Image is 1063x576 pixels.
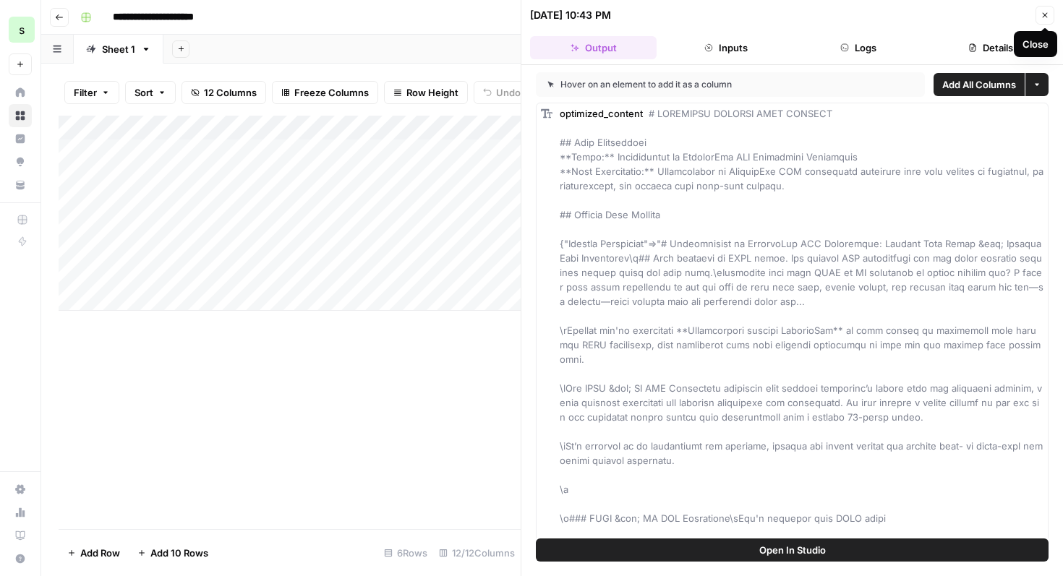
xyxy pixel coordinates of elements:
span: Add All Columns [942,77,1016,92]
span: Sort [135,85,153,100]
a: Learning Hub [9,524,32,547]
a: Opportunities [9,150,32,173]
span: s [19,21,25,38]
button: Details [928,36,1054,59]
div: 6 Rows [378,541,433,564]
a: Sheet 1 [74,35,163,64]
div: [DATE] 10:43 PM [530,8,611,22]
button: Inputs [662,36,789,59]
button: Add Row [59,541,129,564]
button: Sort [125,81,176,104]
button: Logs [795,36,922,59]
div: 12/12 Columns [433,541,521,564]
span: Row Height [406,85,458,100]
a: Insights [9,127,32,150]
a: Settings [9,478,32,501]
span: Add Row [80,546,120,560]
a: Home [9,81,32,104]
div: Hover on an element to add it as a column [547,78,823,91]
button: Row Height [384,81,468,104]
a: Browse [9,104,32,127]
button: Add All Columns [934,73,1025,96]
span: Filter [74,85,97,100]
button: 12 Columns [182,81,266,104]
button: Output [530,36,657,59]
a: Your Data [9,173,32,197]
span: Undo [496,85,521,100]
button: Help + Support [9,547,32,570]
span: Open In Studio [759,543,826,557]
button: Open In Studio [536,538,1049,562]
a: Usage [9,501,32,524]
span: Freeze Columns [294,85,369,100]
span: Add 10 Rows [150,546,208,560]
button: Workspace: saasgenie [9,12,32,48]
span: optimized_content [560,108,643,119]
span: 12 Columns [204,85,257,100]
button: Add 10 Rows [129,541,217,564]
button: Undo [474,81,530,104]
button: Freeze Columns [272,81,378,104]
div: Close [1023,37,1049,51]
button: Filter [64,81,119,104]
div: Sheet 1 [102,42,135,56]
